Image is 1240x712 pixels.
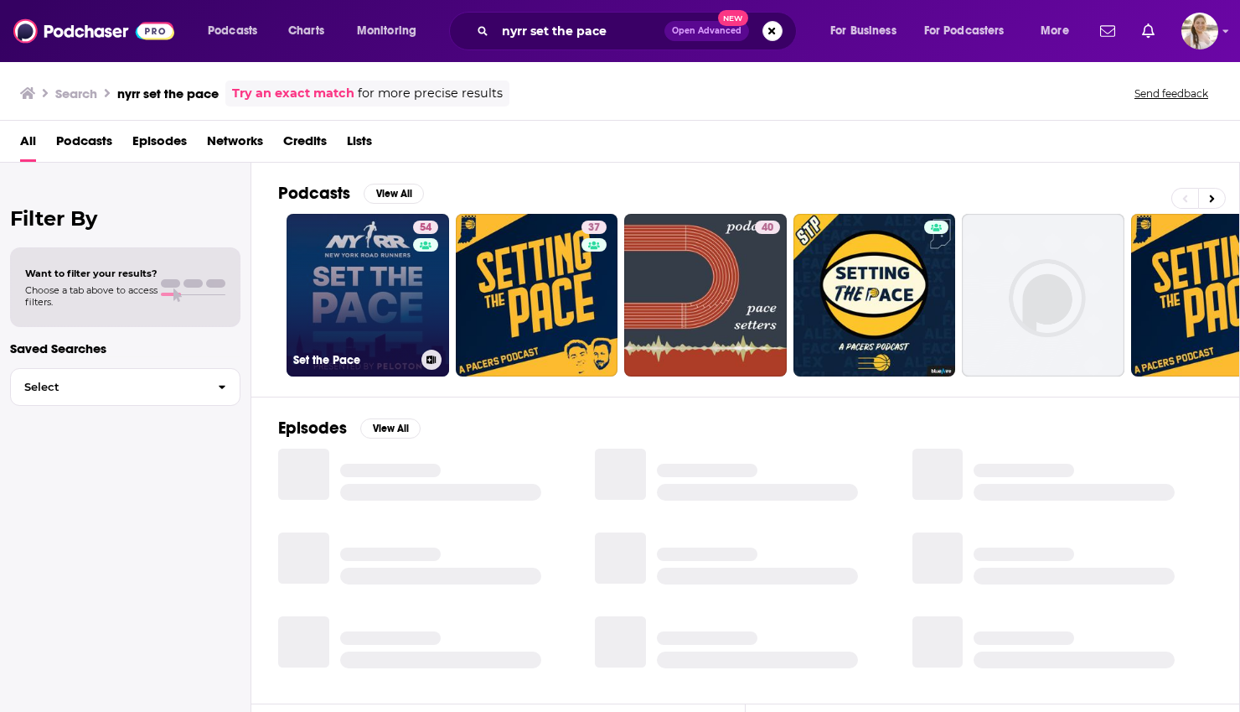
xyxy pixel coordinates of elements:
h3: Search [55,86,97,101]
span: Charts [288,19,324,43]
a: Networks [207,127,263,162]
button: open menu [913,18,1029,44]
span: Logged in as acquavie [1181,13,1218,49]
button: open menu [819,18,917,44]
span: Monitoring [357,19,416,43]
span: For Podcasters [924,19,1005,43]
h3: Set the Pace [293,353,415,367]
button: Open AdvancedNew [664,21,749,41]
a: 40 [624,214,787,377]
button: View All [364,184,424,204]
a: 54 [413,221,438,234]
span: Open Advanced [672,27,741,35]
p: Saved Searches [10,340,240,356]
h3: nyrr set the pace [117,86,219,101]
a: Credits [283,127,327,162]
h2: Podcasts [278,183,350,204]
span: Select [11,382,204,392]
h2: Episodes [278,418,347,439]
a: Show notifications dropdown [1093,17,1122,45]
span: New [718,10,748,26]
button: Show profile menu [1181,13,1218,49]
img: Podchaser - Follow, Share and Rate Podcasts [13,15,174,47]
a: PodcastsView All [278,183,424,204]
button: Select [10,368,240,406]
span: 54 [420,220,431,236]
button: Send feedback [1129,86,1213,101]
button: open menu [345,18,438,44]
span: For Business [830,19,896,43]
span: for more precise results [358,84,503,103]
a: EpisodesView All [278,418,421,439]
a: Try an exact match [232,84,354,103]
img: User Profile [1181,13,1218,49]
span: 40 [762,220,773,236]
input: Search podcasts, credits, & more... [495,18,664,44]
span: Choose a tab above to access filters. [25,284,158,308]
span: Want to filter your results? [25,268,158,279]
button: View All [360,418,421,439]
a: 54Set the Pace [287,214,449,377]
button: open menu [196,18,279,44]
h2: Filter By [10,206,240,231]
a: Podcasts [56,127,112,162]
a: Lists [347,127,372,162]
a: 37 [456,214,618,377]
span: More [1041,19,1069,43]
span: Podcasts [208,19,257,43]
a: Episodes [132,127,187,162]
a: Show notifications dropdown [1135,17,1161,45]
button: open menu [1029,18,1090,44]
a: Charts [277,18,334,44]
div: Search podcasts, credits, & more... [465,12,813,50]
a: 40 [755,221,780,234]
a: 37 [581,221,607,234]
span: 37 [588,220,600,236]
a: All [20,127,36,162]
